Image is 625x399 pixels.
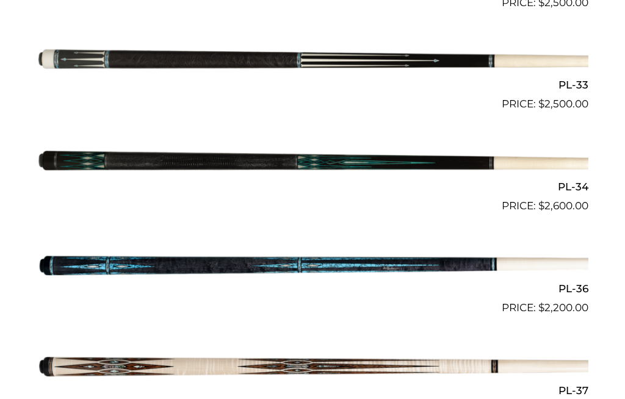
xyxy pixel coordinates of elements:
[538,98,544,110] span: $
[538,302,544,314] span: $
[538,98,588,110] bdi: 2,500.00
[37,16,588,108] img: PL-33
[37,220,588,316] a: PL-36 $2,200.00
[538,200,544,212] span: $
[538,302,588,314] bdi: 2,200.00
[37,118,588,209] img: PL-34
[37,16,588,113] a: PL-33 $2,500.00
[37,118,588,214] a: PL-34 $2,600.00
[37,220,588,311] img: PL-36
[538,200,588,212] bdi: 2,600.00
